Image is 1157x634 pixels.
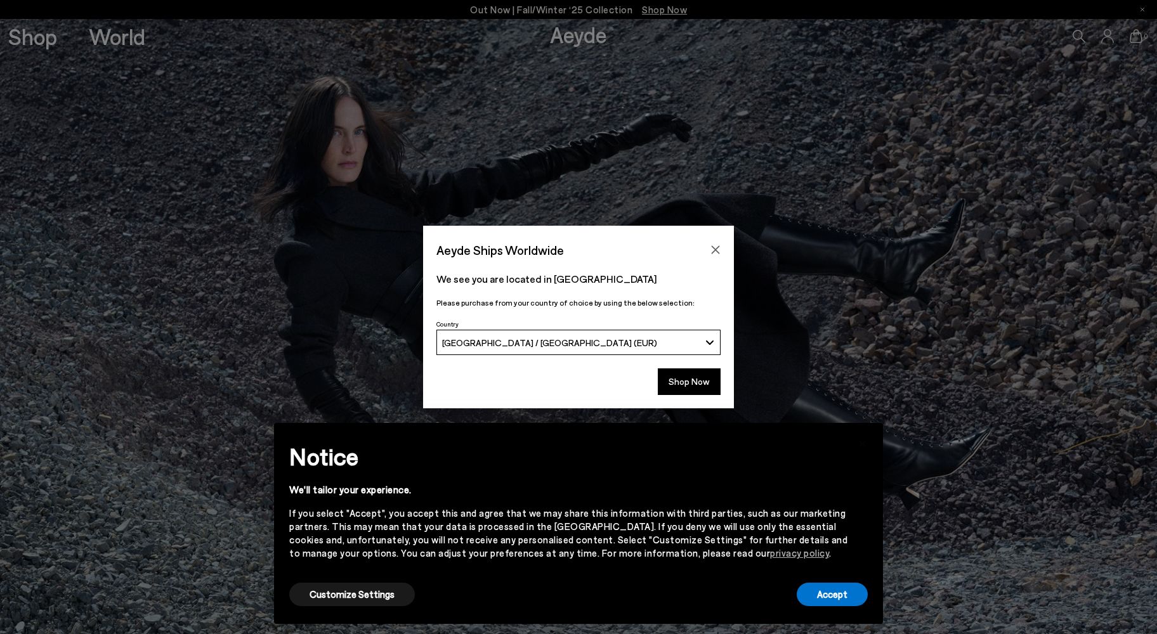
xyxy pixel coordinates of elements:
[706,240,725,259] button: Close
[847,427,878,457] button: Close this notice
[858,432,867,451] span: ×
[658,368,721,395] button: Shop Now
[436,297,721,309] p: Please purchase from your country of choice by using the below selection:
[797,583,868,606] button: Accept
[289,440,847,473] h2: Notice
[289,583,415,606] button: Customize Settings
[289,483,847,496] div: We'll tailor your experience.
[436,320,459,328] span: Country
[770,547,829,559] a: privacy policy
[289,507,847,560] div: If you select "Accept", you accept this and agree that we may share this information with third p...
[436,239,564,261] span: Aeyde Ships Worldwide
[442,337,657,348] span: [GEOGRAPHIC_DATA] / [GEOGRAPHIC_DATA] (EUR)
[436,271,721,287] p: We see you are located in [GEOGRAPHIC_DATA]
